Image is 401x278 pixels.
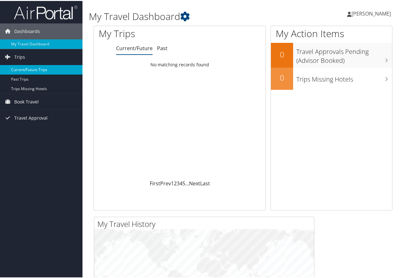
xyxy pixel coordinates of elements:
[116,44,153,51] a: Current/Future
[14,4,77,19] img: airportal-logo.png
[185,179,189,186] span: …
[14,93,39,109] span: Book Travel
[94,58,266,69] td: No matching records found
[271,26,392,39] h1: My Action Items
[171,179,174,186] a: 1
[189,179,200,186] a: Next
[14,109,48,125] span: Travel Approval
[177,179,180,186] a: 3
[174,179,177,186] a: 2
[271,67,392,89] a: 0Trips Missing Hotels
[160,179,171,186] a: Prev
[182,179,185,186] a: 5
[271,48,293,59] h2: 0
[89,9,294,22] h1: My Travel Dashboard
[271,42,392,66] a: 0Travel Approvals Pending (Advisor Booked)
[97,218,314,228] h2: My Travel History
[200,179,210,186] a: Last
[150,179,160,186] a: First
[180,179,182,186] a: 4
[296,71,392,83] h3: Trips Missing Hotels
[352,9,391,16] span: [PERSON_NAME]
[157,44,168,51] a: Past
[347,3,397,22] a: [PERSON_NAME]
[99,26,189,39] h1: My Trips
[14,23,40,38] span: Dashboards
[14,48,25,64] span: Trips
[271,71,293,82] h2: 0
[296,43,392,64] h3: Travel Approvals Pending (Advisor Booked)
